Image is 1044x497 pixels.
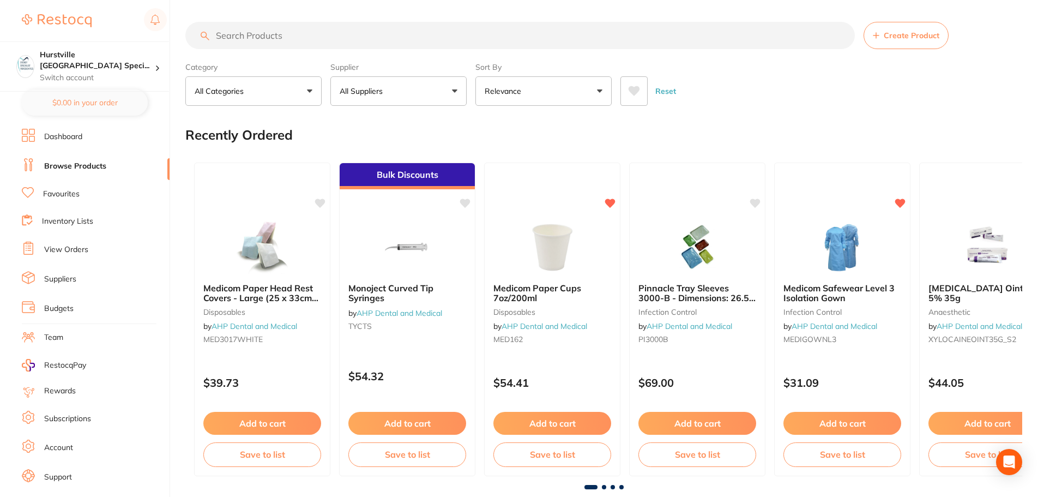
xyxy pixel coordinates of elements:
a: Team [44,332,63,343]
button: Add to cart [493,412,611,435]
img: Medicom Paper Head Rest Covers - Large (25 x 33cm) White [227,220,298,274]
span: RestocqPay [44,360,86,371]
a: Restocq Logo [22,8,92,33]
button: Save to list [638,442,756,466]
img: Xylocaine Ointment 5% 35g [952,220,1023,274]
span: by [928,321,1022,331]
p: All Suppliers [340,86,387,97]
span: by [203,321,297,331]
button: Save to list [783,442,901,466]
b: Medicom Safewear Level 3 Isolation Gown [783,283,901,303]
label: Category [185,62,322,72]
p: Relevance [485,86,526,97]
small: disposables [203,308,321,316]
a: AHP Dental and Medical [937,321,1022,331]
a: AHP Dental and Medical [357,308,442,318]
button: Add to cart [783,412,901,435]
div: Bulk Discounts [340,163,475,189]
button: Add to cart [638,412,756,435]
a: RestocqPay [22,359,86,372]
a: Account [44,442,73,453]
small: PI3000B [638,335,756,344]
button: $0.00 in your order [22,89,148,116]
span: by [783,321,877,331]
button: Save to list [203,442,321,466]
b: Monoject Curved Tip Syringes [348,283,466,303]
img: Pinnacle Tray Sleeves 3000-B - Dimensions: 26.5 x 35.0cm [662,220,733,274]
a: AHP Dental and Medical [792,321,877,331]
a: View Orders [44,244,88,255]
button: All Categories [185,76,322,106]
img: Monoject Curved Tip Syringes [372,220,443,274]
a: AHP Dental and Medical [647,321,732,331]
img: Medicom Paper Cups 7oz/200ml [517,220,588,274]
img: RestocqPay [22,359,35,372]
p: $54.32 [348,370,466,382]
button: Create Product [864,22,949,49]
small: infection control [638,308,756,316]
a: Dashboard [44,131,82,142]
a: Browse Products [44,161,106,172]
button: Add to cart [348,412,466,435]
button: Reset [652,76,679,106]
small: MED162 [493,335,611,344]
small: MEDIGOWNL3 [783,335,901,344]
label: Sort By [475,62,612,72]
p: All Categories [195,86,248,97]
small: infection control [783,308,901,316]
a: Budgets [44,303,74,314]
span: by [493,321,587,331]
a: Rewards [44,386,76,397]
span: by [638,321,732,331]
b: Medicom Paper Head Rest Covers - Large (25 x 33cm) White [203,283,321,303]
a: Favourites [43,189,80,200]
b: Pinnacle Tray Sleeves 3000-B - Dimensions: 26.5 x 35.0cm [638,283,756,303]
button: Add to cart [203,412,321,435]
label: Supplier [330,62,467,72]
div: Open Intercom Messenger [996,449,1022,475]
a: Inventory Lists [42,216,93,227]
button: Save to list [348,442,466,466]
p: $54.41 [493,376,611,389]
small: TYCTS [348,322,466,331]
p: $69.00 [638,376,756,389]
span: Create Product [884,31,939,40]
button: Relevance [475,76,612,106]
a: Suppliers [44,274,76,285]
small: MED3017WHITE [203,335,321,344]
h4: Hurstville Sydney Specialist Periodontics [40,50,155,71]
b: Medicom Paper Cups 7oz/200ml [493,283,611,303]
img: Hurstville Sydney Specialist Periodontics [17,56,34,73]
p: $31.09 [783,376,901,389]
h2: Recently Ordered [185,128,293,143]
img: Medicom Safewear Level 3 Isolation Gown [807,220,878,274]
a: AHP Dental and Medical [502,321,587,331]
small: disposables [493,308,611,316]
a: AHP Dental and Medical [212,321,297,331]
span: by [348,308,442,318]
a: Subscriptions [44,414,91,424]
a: Support [44,472,72,483]
img: Restocq Logo [22,14,92,27]
p: $39.73 [203,376,321,389]
p: Switch account [40,73,155,83]
button: Save to list [493,442,611,466]
input: Search Products [185,22,855,49]
button: All Suppliers [330,76,467,106]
